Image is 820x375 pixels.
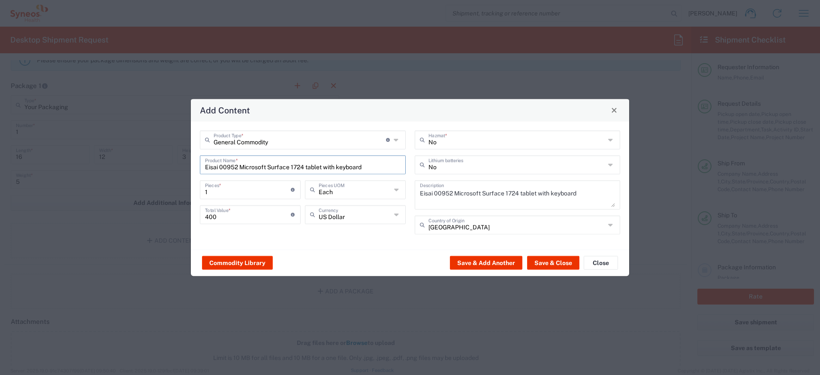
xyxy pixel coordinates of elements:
button: Save & Add Another [450,256,522,270]
button: Close [608,104,620,116]
button: Commodity Library [202,256,273,270]
button: Save & Close [527,256,579,270]
h4: Add Content [200,104,250,116]
button: Close [584,256,618,270]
